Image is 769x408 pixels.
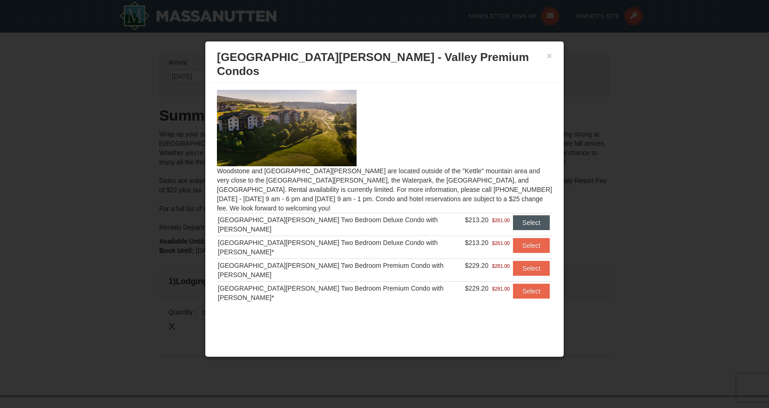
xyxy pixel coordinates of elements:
div: [GEOGRAPHIC_DATA][PERSON_NAME] Two Bedroom Deluxe Condo with [PERSON_NAME] [218,215,463,234]
button: Select [513,238,550,253]
button: Select [513,215,550,230]
span: $229.20 [465,285,489,292]
span: $213.20 [465,239,489,246]
span: $213.20 [465,216,489,224]
span: $281.00 [492,284,510,293]
div: [GEOGRAPHIC_DATA][PERSON_NAME] Two Bedroom Premium Condo with [PERSON_NAME] [218,261,463,279]
button: Select [513,261,550,276]
button: Select [513,284,550,299]
div: Woodstone and [GEOGRAPHIC_DATA][PERSON_NAME] are located outside of the "Kettle" mountain area an... [210,83,559,320]
span: $281.00 [492,261,510,271]
div: [GEOGRAPHIC_DATA][PERSON_NAME] Two Bedroom Premium Condo with [PERSON_NAME]* [218,284,463,302]
span: $261.00 [492,238,510,248]
button: × [546,51,552,61]
span: $261.00 [492,216,510,225]
span: [GEOGRAPHIC_DATA][PERSON_NAME] - Valley Premium Condos [217,51,529,77]
span: $229.20 [465,262,489,269]
img: 19219041-4-ec11c166.jpg [217,90,357,166]
div: [GEOGRAPHIC_DATA][PERSON_NAME] Two Bedroom Deluxe Condo with [PERSON_NAME]* [218,238,463,257]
